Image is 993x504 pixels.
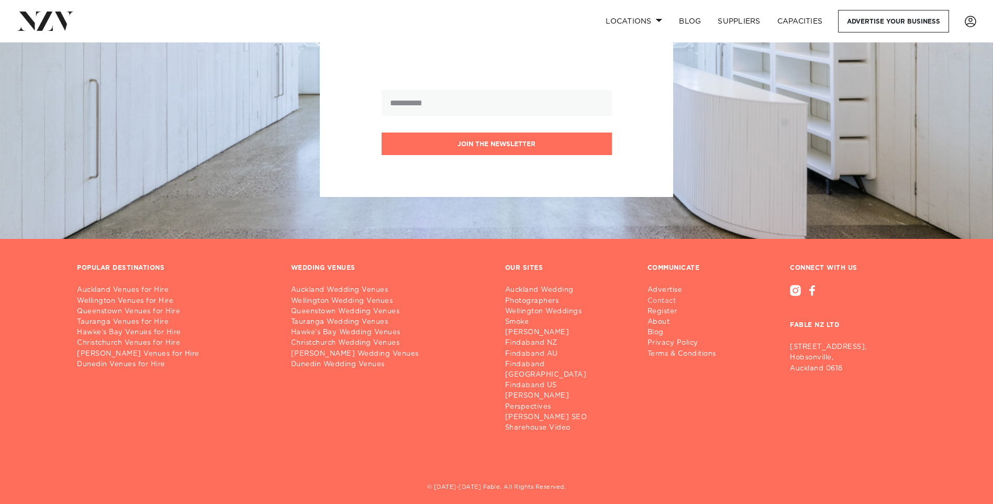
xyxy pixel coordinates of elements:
[709,10,768,32] a: SUPPLIERS
[505,359,631,380] a: Findaband [GEOGRAPHIC_DATA]
[648,264,700,272] h3: COMMUNICATE
[505,317,631,327] a: Smoke
[382,133,612,155] button: Join the newsletter
[291,327,488,338] a: Hawke's Bay Wedding Venues
[505,327,631,338] a: [PERSON_NAME]
[648,296,724,306] a: Contact
[505,264,543,272] h3: OUR SITES
[671,10,709,32] a: BLOG
[77,338,274,348] a: Christchurch Venues for Hire
[505,349,631,359] a: Findaband AU
[648,349,724,359] a: Terms & Conditions
[505,380,631,391] a: Findaband US
[77,306,274,317] a: Queenstown Venues for Hire
[838,10,949,32] a: Advertise your business
[291,349,488,359] a: [PERSON_NAME] Wedding Venues
[648,317,724,327] a: About
[77,317,274,327] a: Tauranga Venues for Hire
[505,391,631,401] a: [PERSON_NAME]
[77,484,916,492] h5: © [DATE]-[DATE] Fable. All Rights Reserved.
[505,306,631,317] a: Wellington Weddings
[505,412,631,423] a: [PERSON_NAME] SEO
[505,423,631,433] a: Sharehouse Video
[17,12,74,30] img: nzv-logo.png
[77,349,274,359] a: [PERSON_NAME] Venues for Hire
[77,296,274,306] a: Wellington Venues for Hire
[648,306,724,317] a: Register
[77,264,164,272] h3: POPULAR DESTINATIONS
[769,10,831,32] a: Capacities
[505,338,631,348] a: Findaband NZ
[291,359,488,370] a: Dunedin Wedding Venues
[505,285,631,306] a: Auckland Wedding Photographers
[505,402,631,412] a: Perspectives
[291,338,488,348] a: Christchurch Wedding Venues
[597,10,671,32] a: Locations
[291,296,488,306] a: Wellington Wedding Venues
[790,342,916,374] p: [STREET_ADDRESS], Hobsonville, Auckland 0618
[77,285,274,295] a: Auckland Venues for Hire
[648,338,724,348] a: Privacy Policy
[77,359,274,370] a: Dunedin Venues for Hire
[77,327,274,338] a: Hawke's Bay Venues for Hire
[291,285,488,295] a: Auckland Wedding Venues
[291,264,355,272] h3: WEDDING VENUES
[790,296,916,338] h3: FABLE NZ LTD
[648,285,724,295] a: Advertise
[648,327,724,338] a: Blog
[291,317,488,327] a: Tauranga Wedding Venues
[790,264,916,272] h3: CONNECT WITH US
[291,306,488,317] a: Queenstown Wedding Venues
